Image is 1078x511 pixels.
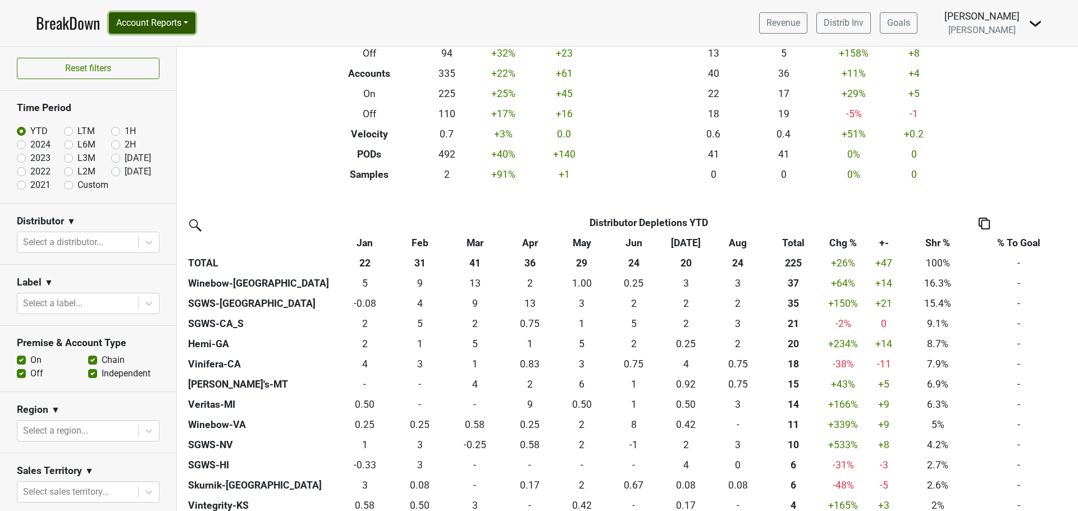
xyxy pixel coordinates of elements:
td: +51 % [819,124,889,144]
td: 5 [556,334,608,354]
td: -2 % [823,314,864,334]
td: 5% [903,415,972,435]
td: 0.25 [608,273,660,293]
div: 1 [396,337,443,351]
td: 0.75 [608,354,660,374]
th: Jan: activate to sort column ascending [336,233,394,253]
h3: Time Period [17,102,159,114]
td: 2.25 [608,334,660,354]
th: Mar: activate to sort column ascending [446,233,504,253]
td: 1.333 [446,354,504,374]
td: 1.25 [556,314,608,334]
td: +0.2 [889,124,939,144]
td: 1.25 [608,374,660,394]
td: 0 [748,164,819,185]
th: Apr: activate to sort column ascending [504,233,556,253]
td: - [972,314,1065,334]
td: 0 % [819,164,889,185]
div: 37 [766,276,820,291]
td: 0.25 [660,334,712,354]
div: 0.83 [506,357,553,371]
td: 8.667 [504,394,556,415]
td: 16.3% [903,273,972,293]
span: +26% [831,257,855,269]
div: 2 [663,296,709,311]
td: 0 [712,415,764,435]
td: +4 [889,63,939,84]
div: [PERSON_NAME] [944,9,1020,24]
div: 6 [559,377,605,392]
div: +14 [867,276,901,291]
span: ▼ [51,403,60,417]
div: 4 [396,296,443,311]
td: 2.415 [504,273,556,293]
div: 9 [449,296,501,311]
th: 17.749 [764,354,823,374]
th: TOTAL [185,253,336,273]
span: ▼ [67,215,76,228]
th: [PERSON_NAME]'s-MT [185,374,336,394]
td: 1.833 [446,314,504,334]
th: Veritas-MI [185,394,336,415]
td: - [972,374,1065,394]
th: Hemi-GA [185,334,336,354]
td: 335 [423,63,471,84]
td: 492 [423,144,471,164]
td: +22 % [471,63,536,84]
div: 9 [396,276,443,291]
th: 22 [336,253,394,273]
td: 1.584 [660,314,712,334]
div: -0.08 [339,296,391,311]
div: 0.75 [506,316,553,331]
th: Jul: activate to sort column ascending [660,233,712,253]
th: PODs [316,144,423,164]
div: 0.75 [610,357,657,371]
th: SGWS-CA_S [185,314,336,334]
div: 3 [559,357,605,371]
td: 2.5 [712,273,764,293]
td: 2.25 [660,293,712,314]
div: 0.92 [663,377,709,392]
div: 5 [559,337,605,351]
th: 24 [608,253,660,273]
div: 4 [339,357,391,371]
td: +61 [536,63,592,84]
td: +158 % [819,43,889,63]
div: 0.25 [610,276,657,291]
div: 2 [715,337,761,351]
td: +45 [536,84,592,104]
td: -38 % [823,354,864,374]
th: 34.584 [764,293,823,314]
td: 3.167 [712,314,764,334]
td: 0 [889,144,939,164]
div: 13 [506,296,553,311]
td: +23 [536,43,592,63]
a: Goals [880,12,917,34]
div: -11 [867,357,901,371]
th: 36 [504,253,556,273]
th: 31 [394,253,446,273]
th: Off [316,43,423,63]
h3: Sales Territory [17,465,82,477]
td: 0 [446,394,504,415]
td: 1 [608,394,660,415]
label: LTM [77,125,95,138]
label: Chain [102,353,125,367]
td: 40 [678,63,748,84]
td: 1.917 [608,293,660,314]
td: 0 [336,374,394,394]
td: 0.5 [336,394,394,415]
td: - [972,394,1065,415]
th: 11.335 [764,415,823,435]
td: 110 [423,104,471,124]
div: 0.50 [663,397,709,412]
td: 2.25 [336,334,394,354]
td: -1 [889,104,939,124]
td: 7.9% [903,354,972,374]
td: 13.001 [504,293,556,314]
td: +17 % [471,104,536,124]
td: 0 [889,164,939,185]
th: Vinifera-CA [185,354,336,374]
th: 41 [446,253,504,273]
div: +14 [867,337,901,351]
